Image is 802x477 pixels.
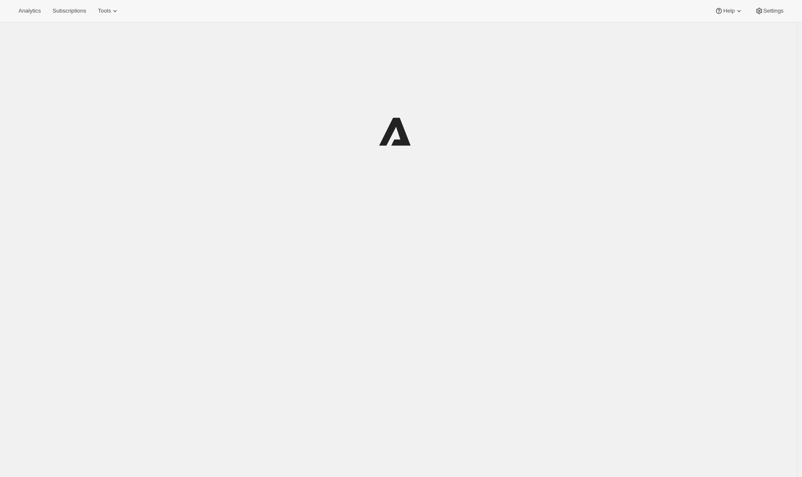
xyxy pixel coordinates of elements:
[98,8,111,14] span: Tools
[52,8,86,14] span: Subscriptions
[18,8,41,14] span: Analytics
[93,5,124,17] button: Tools
[763,8,784,14] span: Settings
[723,8,734,14] span: Help
[47,5,91,17] button: Subscriptions
[750,5,789,17] button: Settings
[13,5,46,17] button: Analytics
[710,5,748,17] button: Help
